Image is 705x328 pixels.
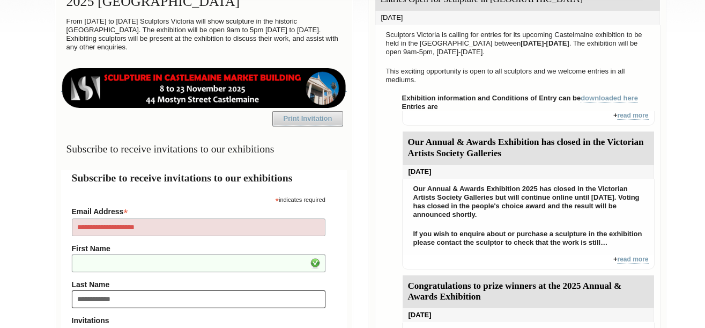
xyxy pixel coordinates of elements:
div: + [402,111,655,126]
div: [DATE] [375,11,660,25]
h3: Subscribe to receive invitations to our exhibitions [61,139,347,159]
label: Last Name [72,280,325,289]
p: Our Annual & Awards Exhibition 2025 has closed in the Victorian Artists Society Galleries but wil... [408,182,649,222]
div: Our Annual & Awards Exhibition has closed in the Victorian Artists Society Galleries [403,132,654,165]
strong: Exhibition information and Conditions of Entry can be [402,94,639,103]
label: Email Address [72,204,325,217]
p: Sculptors Victoria is calling for entries for its upcoming Castelmaine exhibition to be held in t... [381,28,655,59]
p: From [DATE] to [DATE] Sculptors Victoria will show sculpture in the historic [GEOGRAPHIC_DATA]. T... [61,14,347,54]
p: This exciting opportunity is open to all sculptors and we welcome entries in all mediums. [381,64,655,87]
h2: Subscribe to receive invitations to our exhibitions [72,170,336,186]
a: downloaded here [581,94,638,103]
div: [DATE] [403,308,654,322]
p: If you wish to enquire about or purchase a sculpture in the exhibition please contact the sculpto... [408,227,649,250]
div: [DATE] [403,165,654,179]
div: indicates required [72,194,325,204]
a: Print Invitation [272,111,343,126]
strong: Invitations [72,316,325,325]
strong: [DATE]-[DATE] [521,39,569,47]
div: + [402,255,655,269]
img: castlemaine-ldrbd25v2.png [61,68,347,108]
a: read more [617,112,648,120]
a: read more [617,256,648,264]
label: First Name [72,244,325,253]
div: Congratulations to prize winners at the 2025 Annual & Awards Exhibition [403,275,654,309]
